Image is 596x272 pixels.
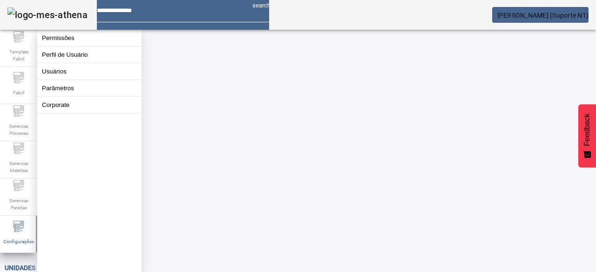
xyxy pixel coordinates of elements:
[5,120,33,139] span: Gerenciar Processo
[5,46,33,65] span: Template Fabril
[5,157,33,177] span: Gerenciar Materiais
[583,113,591,146] span: Feedback
[37,63,142,80] button: Usuários
[10,86,27,99] span: Fabril
[7,7,88,22] img: logo-mes-athena
[37,97,142,113] button: Corporate
[37,30,142,46] button: Permissões
[5,194,33,214] span: Gerenciar Paradas
[578,104,596,167] button: Feedback - Mostrar pesquisa
[497,12,589,19] span: [PERSON_NAME] (Suporte N1)
[0,235,37,248] span: Configurações
[37,80,142,96] button: Parâmetros
[5,264,35,272] span: Unidades
[37,46,142,63] button: Perfil de Usuário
